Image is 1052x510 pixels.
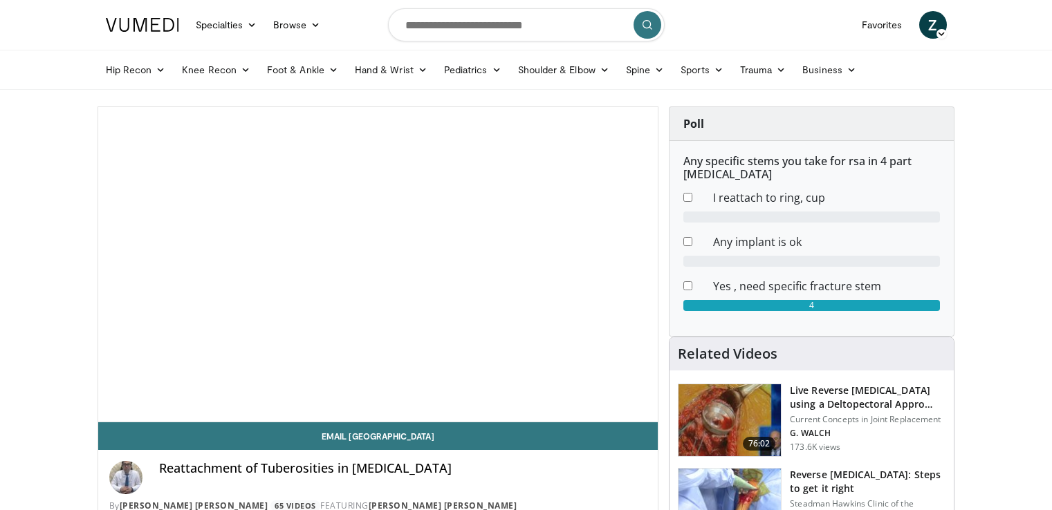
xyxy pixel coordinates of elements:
[794,56,865,84] a: Business
[678,384,945,457] a: 76:02 Live Reverse [MEDICAL_DATA] using a Deltopectoral Appro… Current Concepts in Joint Replacem...
[436,56,510,84] a: Pediatrics
[683,300,940,311] div: 4
[159,461,647,476] h4: Reattachment of Tuberosities in [MEDICAL_DATA]
[174,56,259,84] a: Knee Recon
[259,56,347,84] a: Foot & Ankle
[790,468,945,495] h3: Reverse [MEDICAL_DATA]: Steps to get it right
[106,18,179,32] img: VuMedi Logo
[683,116,704,131] strong: Poll
[703,278,950,294] dd: Yes , need specific fracture stem
[703,234,950,250] dd: Any implant is ok
[187,11,266,39] a: Specialties
[853,11,911,39] a: Favorites
[678,346,777,362] h4: Related Videos
[703,189,950,206] dd: I reattach to ring, cup
[98,107,658,422] video-js: Video Player
[618,56,672,84] a: Spine
[347,56,436,84] a: Hand & Wrist
[732,56,795,84] a: Trauma
[98,422,658,450] a: Email [GEOGRAPHIC_DATA]
[98,56,174,84] a: Hip Recon
[790,428,945,439] p: G. WALCH
[790,414,945,425] p: Current Concepts in Joint Replacement
[790,442,840,453] p: 173.6K views
[672,56,732,84] a: Sports
[510,56,618,84] a: Shoulder & Elbow
[790,384,945,411] h3: Live Reverse [MEDICAL_DATA] using a Deltopectoral Appro…
[683,155,940,181] h6: Any specific stems you take for rsa in 4 part [MEDICAL_DATA]
[265,11,329,39] a: Browse
[919,11,947,39] a: Z
[109,461,142,494] img: Avatar
[743,437,776,451] span: 76:02
[388,8,665,41] input: Search topics, interventions
[679,384,781,456] img: 684033_3.png.150x105_q85_crop-smart_upscale.jpg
